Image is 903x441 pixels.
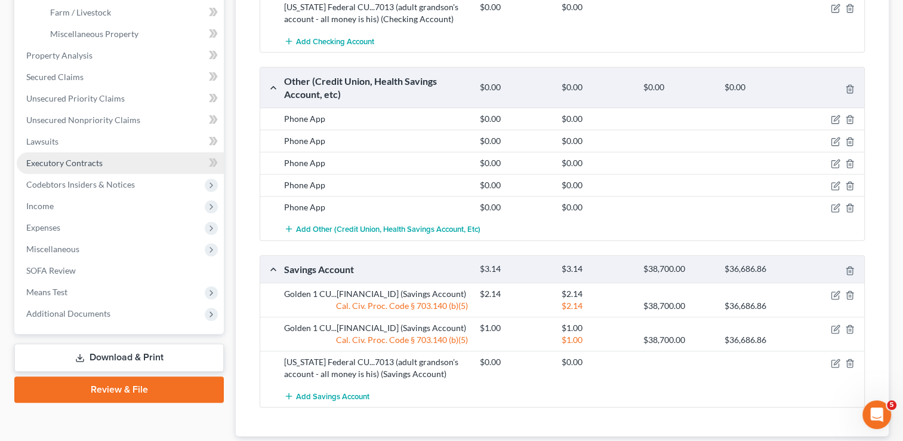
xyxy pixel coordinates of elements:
[474,1,556,13] div: $0.00
[296,225,480,234] span: Add Other (Credit Union, Health Savings Account, etc)
[17,66,224,88] a: Secured Claims
[556,264,637,275] div: $3.14
[278,300,474,312] div: Cal. Civ. Proc. Code § 703.140 (b)(5)
[26,265,76,275] span: SOFA Review
[284,385,369,407] button: Add Savings Account
[556,300,637,312] div: $2.14
[17,109,224,131] a: Unsecured Nonpriority Claims
[278,356,474,380] div: [US_STATE] Federal CU...7013 (adult grandson's account - all money is his) (Savings Account)
[41,23,224,45] a: Miscellaneous Property
[474,82,556,93] div: $0.00
[14,344,224,372] a: Download & Print
[284,30,374,52] button: Add Checking Account
[719,300,800,312] div: $36,686.86
[637,334,719,346] div: $38,700.00
[26,115,140,125] span: Unsecured Nonpriority Claims
[278,334,474,346] div: Cal. Civ. Proc. Code § 703.140 (b)(5)
[474,157,556,169] div: $0.00
[556,322,637,334] div: $1.00
[278,322,474,334] div: Golden 1 CU...[FINANCIAL_ID] (Savings Account)
[474,179,556,191] div: $0.00
[50,7,111,17] span: Farm / Livestock
[14,376,224,403] a: Review & File
[50,29,138,39] span: Miscellaneous Property
[719,334,800,346] div: $36,686.86
[556,201,637,213] div: $0.00
[278,263,474,275] div: Savings Account
[17,88,224,109] a: Unsecured Priority Claims
[26,222,60,232] span: Expenses
[474,135,556,147] div: $0.00
[17,260,224,281] a: SOFA Review
[719,264,800,275] div: $36,686.86
[474,201,556,213] div: $0.00
[41,2,224,23] a: Farm / Livestock
[17,131,224,152] a: Lawsuits
[474,356,556,368] div: $0.00
[278,1,474,25] div: [US_STATE] Federal CU...7013 (adult grandson's account - all money is his) (Checking Account)
[556,334,637,346] div: $1.00
[17,152,224,174] a: Executory Contracts
[556,1,637,13] div: $0.00
[556,113,637,125] div: $0.00
[17,45,224,66] a: Property Analysis
[26,50,93,60] span: Property Analysis
[474,264,556,275] div: $3.14
[26,72,84,82] span: Secured Claims
[474,288,556,300] div: $2.14
[637,300,719,312] div: $38,700.00
[278,157,474,169] div: Phone App
[284,218,480,240] button: Add Other (Credit Union, Health Savings Account, etc)
[474,113,556,125] div: $0.00
[556,288,637,300] div: $2.14
[278,75,474,100] div: Other (Credit Union, Health Savings Account, etc)
[887,400,896,410] span: 5
[556,356,637,368] div: $0.00
[556,157,637,169] div: $0.00
[26,158,103,168] span: Executory Contracts
[719,82,800,93] div: $0.00
[296,36,374,46] span: Add Checking Account
[278,201,474,213] div: Phone App
[26,93,125,103] span: Unsecured Priority Claims
[278,288,474,300] div: Golden 1 CU...[FINANCIAL_ID] (Savings Account)
[637,82,719,93] div: $0.00
[26,201,54,211] span: Income
[26,136,58,146] span: Lawsuits
[556,82,637,93] div: $0.00
[556,135,637,147] div: $0.00
[556,179,637,191] div: $0.00
[26,179,135,189] span: Codebtors Insiders & Notices
[26,308,110,318] span: Additional Documents
[637,264,719,275] div: $38,700.00
[278,179,474,191] div: Phone App
[278,135,474,147] div: Phone App
[278,113,474,125] div: Phone App
[862,400,891,429] iframe: Intercom live chat
[296,391,369,401] span: Add Savings Account
[474,322,556,334] div: $1.00
[26,244,79,254] span: Miscellaneous
[26,287,67,297] span: Means Test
